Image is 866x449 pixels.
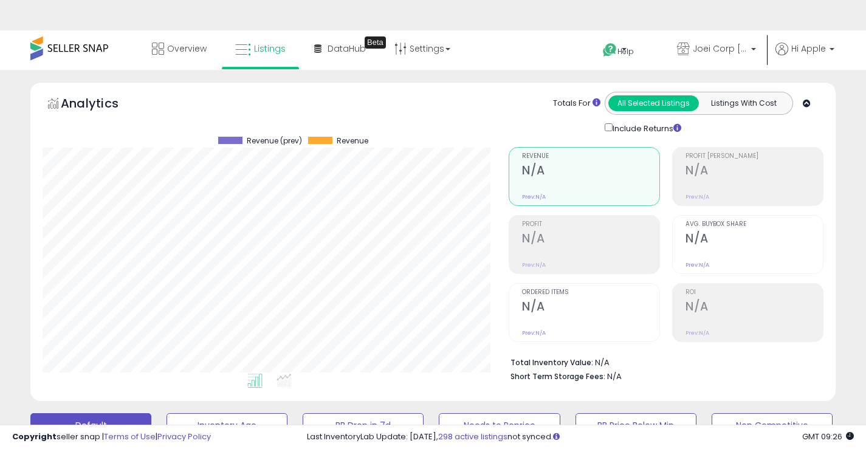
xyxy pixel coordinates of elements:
[712,413,833,437] button: Non Competitive
[167,43,207,55] span: Overview
[167,413,287,437] button: Inventory Age
[686,153,823,160] span: Profit [PERSON_NAME]
[668,30,765,70] a: Joei Corp [GEOGRAPHIC_DATA]
[593,33,658,70] a: Help
[608,95,699,111] button: All Selected Listings
[385,30,459,67] a: Settings
[303,413,424,437] button: BB Drop in 7d
[607,371,622,382] span: N/A
[337,137,368,145] span: Revenue
[61,95,142,115] h5: Analytics
[305,30,375,67] a: DataHub
[686,261,709,269] small: Prev: N/A
[775,43,834,70] a: Hi Apple
[522,221,659,228] span: Profit
[247,137,302,145] span: Revenue (prev)
[686,221,823,228] span: Avg. Buybox Share
[438,431,507,442] a: 298 active listings
[522,163,659,180] h2: N/A
[254,43,286,55] span: Listings
[596,121,696,135] div: Include Returns
[791,43,826,55] span: Hi Apple
[522,153,659,160] span: Revenue
[698,95,789,111] button: Listings With Cost
[522,289,659,296] span: Ordered Items
[686,329,709,337] small: Prev: N/A
[143,30,216,67] a: Overview
[522,329,546,337] small: Prev: N/A
[602,43,617,58] i: Get Help
[686,289,823,296] span: ROI
[686,231,823,248] h2: N/A
[522,193,546,201] small: Prev: N/A
[12,431,57,442] strong: Copyright
[686,193,709,201] small: Prev: N/A
[226,30,295,67] a: Listings
[510,357,593,368] b: Total Inventory Value:
[522,300,659,316] h2: N/A
[510,371,605,382] b: Short Term Storage Fees:
[30,413,151,437] button: Default
[307,431,854,443] div: Last InventoryLab Update: [DATE], not synced.
[686,300,823,316] h2: N/A
[617,46,634,57] span: Help
[12,431,211,443] div: seller snap | |
[686,163,823,180] h2: N/A
[104,431,156,442] a: Terms of Use
[157,431,211,442] a: Privacy Policy
[328,43,366,55] span: DataHub
[522,261,546,269] small: Prev: N/A
[693,43,747,55] span: Joei Corp [GEOGRAPHIC_DATA]
[522,231,659,248] h2: N/A
[802,431,854,442] span: 2025-09-8 09:26 GMT
[365,36,386,49] div: Tooltip anchor
[510,354,814,369] li: N/A
[576,413,696,437] button: BB Price Below Min
[553,98,600,109] div: Totals For
[439,413,560,437] button: Needs to Reprice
